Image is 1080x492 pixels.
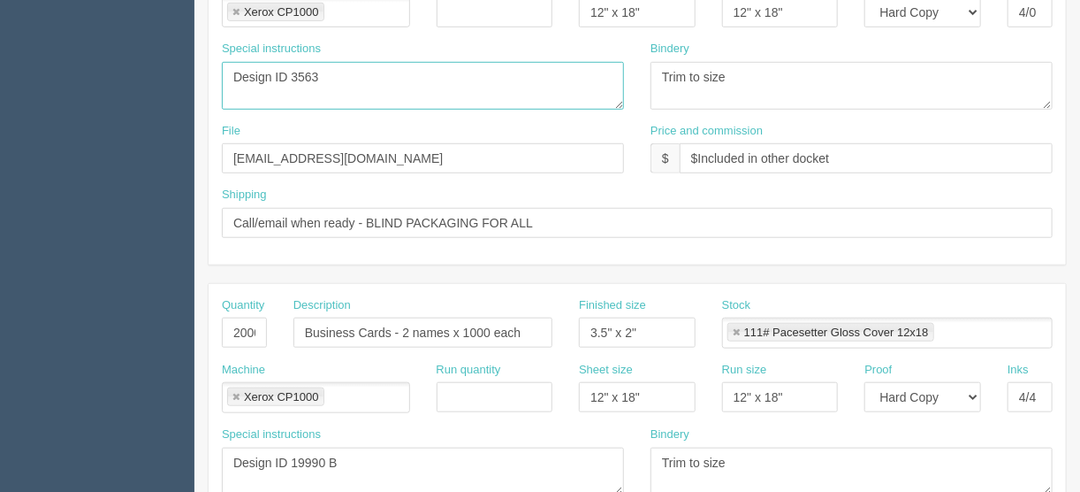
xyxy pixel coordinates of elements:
[722,297,751,314] label: Stock
[722,362,767,379] label: Run size
[650,123,763,140] label: Price and commission
[222,187,267,204] label: Shipping
[579,297,646,314] label: Finished size
[1008,362,1029,379] label: Inks
[244,6,319,18] div: Xerox CP1000
[222,41,321,58] label: Special instructions
[579,362,633,379] label: Sheet size
[244,391,319,403] div: Xerox CP1000
[222,62,624,110] textarea: Design ID 19992
[650,427,689,443] label: Bindery
[650,62,1053,110] textarea: Trim to size
[222,297,264,314] label: Quantity
[864,362,892,379] label: Proof
[293,297,351,314] label: Description
[222,362,265,379] label: Machine
[650,41,689,58] label: Bindery
[650,143,680,173] div: $
[437,362,501,379] label: Run quantity
[222,427,321,443] label: Special instructions
[222,123,240,140] label: File
[744,327,929,338] div: 111# Pacesetter Gloss Cover 12x18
